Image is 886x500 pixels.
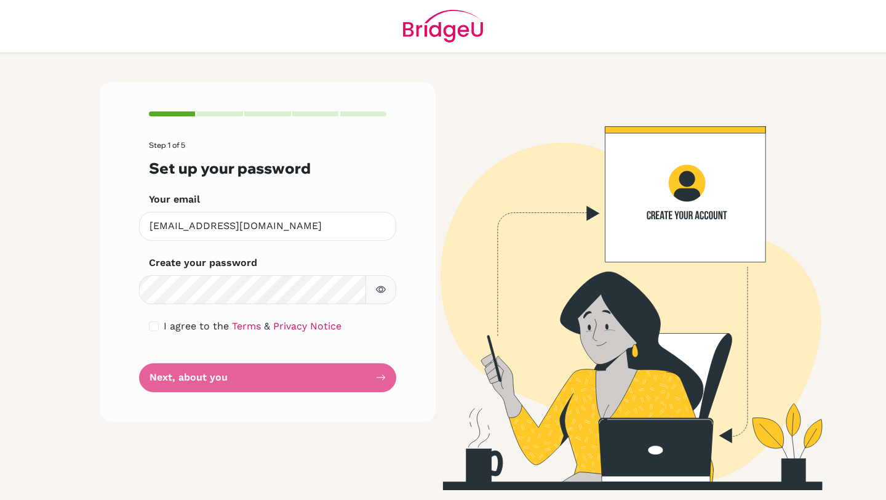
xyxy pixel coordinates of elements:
input: Insert your email* [139,212,396,241]
a: Terms [232,320,261,332]
h3: Set up your password [149,159,386,177]
label: Create your password [149,256,257,270]
span: Step 1 of 5 [149,140,185,150]
a: Privacy Notice [273,320,341,332]
label: Your email [149,192,200,207]
span: & [264,320,270,332]
span: I agree to the [164,320,229,332]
